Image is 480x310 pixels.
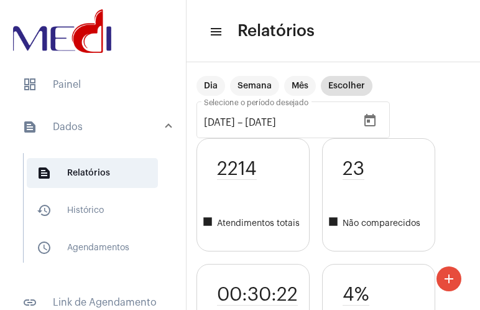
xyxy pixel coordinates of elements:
span: Painel [12,70,173,100]
span: sidenav icon [22,77,37,92]
span: Não comparecidos [328,216,435,231]
span: Atendimentos totais [202,216,309,231]
span: – [238,117,242,128]
span: Relatórios [27,158,158,188]
mat-icon: sidenav icon [37,203,52,218]
mat-chip: Dia [196,76,225,96]
mat-chip: Escolher [321,76,372,96]
input: Data do fim [245,117,320,128]
mat-icon: sidenav icon [209,24,221,39]
mat-icon: sidenav icon [22,295,37,310]
button: Open calendar [358,108,382,133]
span: 2214 [217,159,257,180]
mat-icon: add [441,271,456,286]
span: Histórico [27,195,158,225]
mat-icon: sidenav icon [22,120,37,134]
mat-icon: square [202,216,217,231]
span: 4% [343,284,369,306]
mat-chip: Mês [284,76,316,96]
img: d3a1b5fa-500b-b90f-5a1c-719c20e9830b.png [10,6,114,56]
span: 23 [343,159,364,180]
span: Agendamentos [27,233,158,263]
mat-panel-title: Dados [22,120,166,134]
mat-chip: Semana [230,76,279,96]
mat-icon: sidenav icon [37,166,52,181]
mat-expansion-panel-header: sidenav iconDados [7,107,186,147]
span: 00:30:22 [217,284,298,306]
mat-icon: sidenav icon [37,240,52,255]
input: Data de início [204,117,235,128]
div: sidenav iconDados [7,147,186,280]
span: Relatórios [238,21,315,41]
mat-icon: square [328,216,343,231]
